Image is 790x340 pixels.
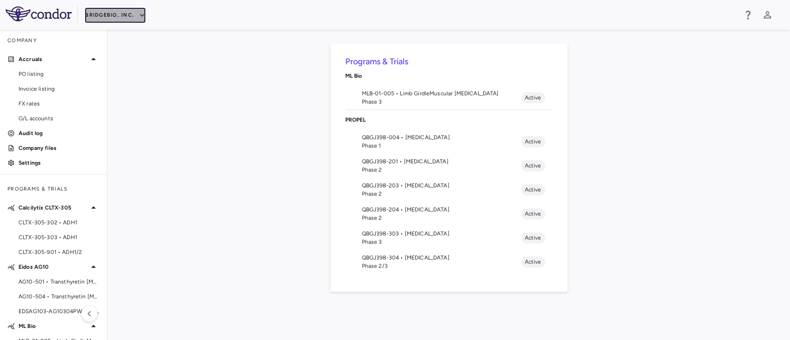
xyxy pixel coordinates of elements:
p: Settings [19,159,99,167]
p: ML Bio [19,322,88,330]
span: Active [521,161,545,170]
span: FX rates [19,99,99,108]
span: QBGJ398-304 • [MEDICAL_DATA] [362,253,521,262]
span: Active [521,234,545,242]
li: QBGJ398-201 • [MEDICAL_DATA]Phase 2Active [345,154,553,178]
span: Phase 3 [362,98,521,106]
li: QBGJ398-004 • [MEDICAL_DATA]Phase 1Active [345,130,553,154]
span: QBGJ398-204 • [MEDICAL_DATA] [362,205,521,214]
span: QBGJ398-201 • [MEDICAL_DATA] [362,157,521,166]
span: Phase 2 [362,190,521,198]
span: Active [521,93,545,102]
span: QBGJ398-004 • [MEDICAL_DATA] [362,133,521,142]
p: Audit log [19,129,99,137]
span: Invoice listing [19,85,99,93]
span: Phase 2 [362,214,521,222]
span: Phase 2/3 [362,262,521,270]
span: QBGJ398-203 • [MEDICAL_DATA] [362,181,521,190]
span: CLTX-305-901 • ADH1/2 [19,248,99,256]
span: AG10-504 • Transthyretin [MEDICAL_DATA] [MEDICAL_DATA] [19,292,99,301]
span: QBGJ398-303 • [MEDICAL_DATA] [362,229,521,238]
p: Calcilytix CLTX-305 [19,204,88,212]
span: MLB-01-005 • Limb GirdleMuscular [MEDICAL_DATA] [362,89,521,98]
li: QBGJ398-304 • [MEDICAL_DATA]Phase 2/3Active [345,250,553,274]
p: ML Bio [345,72,553,80]
span: Active [521,137,545,146]
h6: Programs & Trials [345,56,553,68]
span: Active [521,210,545,218]
li: QBGJ398-303 • [MEDICAL_DATA]Phase 3Active [345,226,553,250]
p: PROPEL [345,116,553,124]
li: QBGJ398-203 • [MEDICAL_DATA]Phase 2Active [345,178,553,202]
div: ML Bio [345,66,553,86]
span: AG10-501 • Transthyretin [MEDICAL_DATA] [MEDICAL_DATA] [19,278,99,286]
span: Phase 1 [362,142,521,150]
div: PROPEL [345,110,553,130]
p: Eidos AG10 [19,263,88,271]
span: CLTX-305-303 • ADH1 [19,233,99,241]
span: CLTX-305-302 • ADH1 [19,218,99,227]
span: PO listing [19,70,99,78]
p: Company files [19,144,99,152]
li: QBGJ398-204 • [MEDICAL_DATA]Phase 2Active [345,202,553,226]
span: Active [521,258,545,266]
span: EDSAG103-AG10304PW • Transthyretin [MEDICAL_DATA] [MEDICAL_DATA] [19,307,99,315]
p: Accruals [19,55,88,63]
span: G/L accounts [19,114,99,123]
img: logo-full-SnFGN8VE.png [6,6,72,21]
button: BridgeBio, Inc. [85,8,145,23]
span: Phase 2 [362,166,521,174]
span: Phase 3 [362,238,521,246]
li: MLB-01-005 • Limb GirdleMuscular [MEDICAL_DATA]Phase 3Active [345,86,553,110]
span: Active [521,185,545,194]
